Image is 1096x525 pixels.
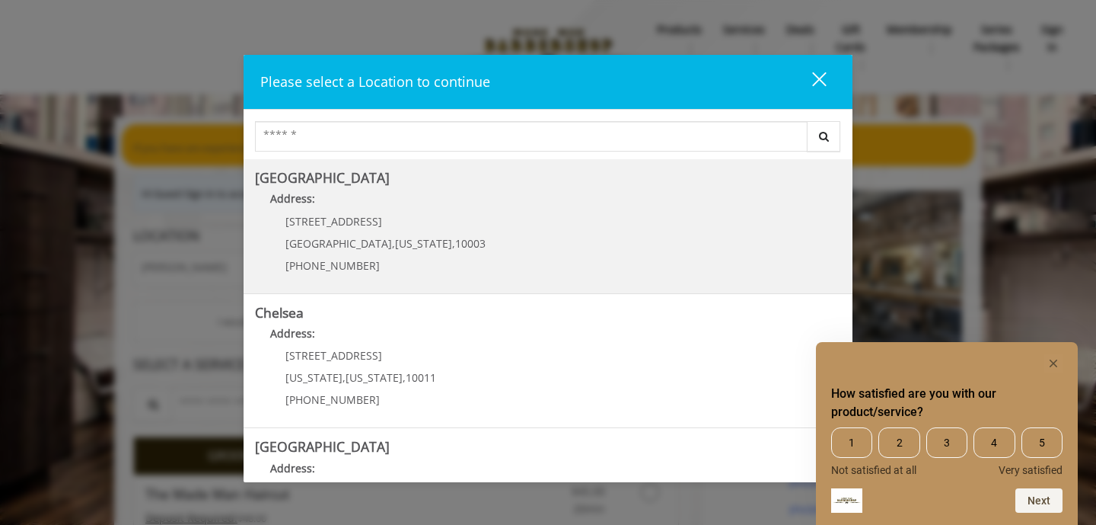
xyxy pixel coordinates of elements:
[285,348,382,363] span: [STREET_ADDRESS]
[452,236,455,251] span: ,
[270,326,315,341] b: Address:
[270,461,315,475] b: Address:
[342,370,346,385] span: ,
[395,236,452,251] span: [US_STATE]
[926,427,967,458] span: 3
[795,71,825,94] div: close dialog
[285,392,380,407] span: [PHONE_NUMBER]
[403,370,406,385] span: ,
[831,354,1063,513] div: How satisfied are you with our product/service? Select an option from 1 to 5, with 1 being Not sa...
[285,258,380,273] span: [PHONE_NUMBER]
[831,385,1063,421] h2: How satisfied are you with our product/service? Select an option from 1 to 5, with 1 being Not sa...
[973,427,1015,458] span: 4
[255,303,304,322] b: Chelsea
[255,168,390,187] b: [GEOGRAPHIC_DATA]
[406,370,436,385] span: 10011
[878,427,919,458] span: 2
[285,236,392,251] span: [GEOGRAPHIC_DATA]
[270,191,315,206] b: Address:
[831,427,1063,476] div: How satisfied are you with our product/service? Select an option from 1 to 5, with 1 being Not sa...
[1015,488,1063,513] button: Next question
[260,72,490,91] span: Please select a Location to continue
[1044,354,1063,373] button: Hide survey
[346,370,403,385] span: [US_STATE]
[815,131,833,142] i: Search button
[255,121,841,159] div: Center Select
[1021,427,1063,458] span: 5
[831,464,916,476] span: Not satisfied at all
[831,427,872,458] span: 1
[999,464,1063,476] span: Very satisfied
[255,121,808,152] input: Search Center
[285,370,342,385] span: [US_STATE]
[455,236,486,251] span: 10003
[285,214,382,229] span: [STREET_ADDRESS]
[255,437,390,456] b: [GEOGRAPHIC_DATA]
[784,66,836,98] button: close dialog
[392,236,395,251] span: ,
